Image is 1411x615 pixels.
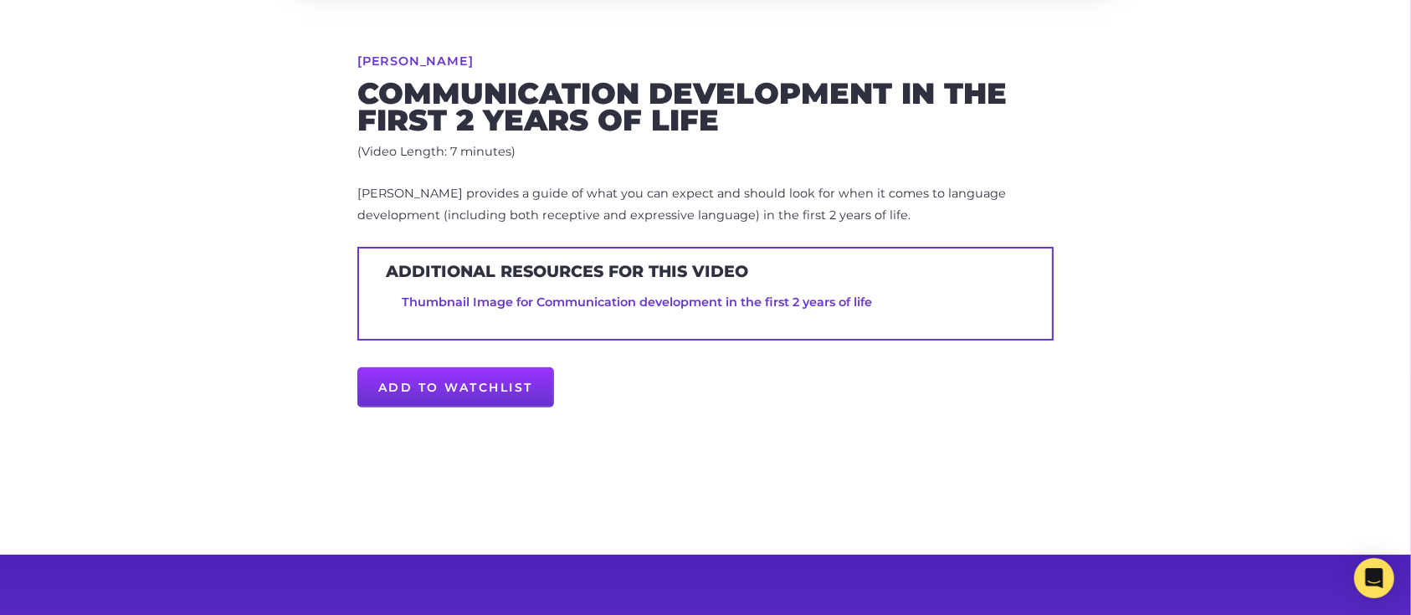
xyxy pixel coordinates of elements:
span: [PERSON_NAME] provides a guide of what you can expect and should look for when it comes to langua... [357,186,1006,223]
a: [PERSON_NAME] [357,55,473,67]
h2: Communication development in the first 2 years of life [357,80,1054,133]
a: Thumbnail Image for Communication development in the first 2 years of life [402,295,872,310]
h3: Additional resources for this video [386,262,748,281]
p: (Video Length: 7 minutes) [357,141,1054,163]
a: Add to Watchlist [357,367,554,407]
div: Open Intercom Messenger [1354,558,1394,598]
